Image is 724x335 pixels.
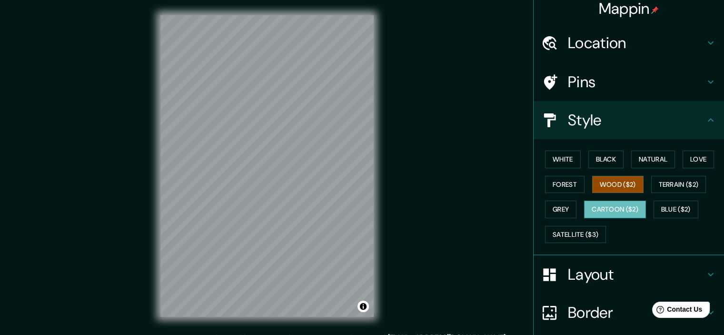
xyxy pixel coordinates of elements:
h4: Location [568,33,705,52]
button: Toggle attribution [357,301,369,312]
button: Forest [545,176,585,193]
div: Border [534,294,724,332]
button: Terrain ($2) [651,176,706,193]
div: Pins [534,63,724,101]
iframe: Help widget launcher [639,298,714,325]
button: White [545,151,581,168]
h4: Pins [568,72,705,91]
div: Location [534,24,724,62]
button: Cartoon ($2) [584,201,646,218]
button: Love [683,151,714,168]
button: Satellite ($3) [545,226,606,244]
button: Grey [545,201,576,218]
button: Blue ($2) [654,201,698,218]
h4: Border [568,303,705,322]
div: Style [534,101,724,139]
div: Layout [534,255,724,294]
button: Natural [631,151,675,168]
canvas: Map [160,15,374,317]
img: pin-icon.png [651,6,659,14]
h4: Layout [568,265,705,284]
button: Black [588,151,624,168]
button: Wood ($2) [592,176,644,193]
h4: Style [568,111,705,130]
